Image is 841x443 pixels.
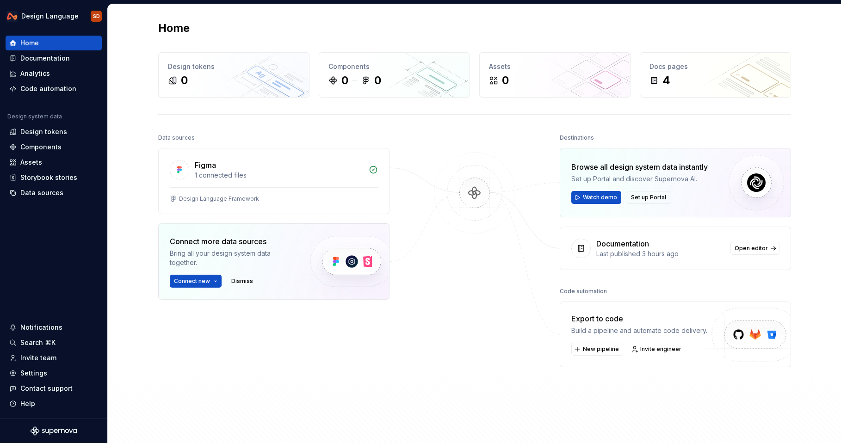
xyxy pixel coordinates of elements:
[6,396,102,411] button: Help
[31,426,77,436] svg: Supernova Logo
[6,381,102,396] button: Contact support
[662,73,670,88] div: 4
[571,161,708,172] div: Browse all design system data instantly
[20,69,50,78] div: Analytics
[6,366,102,381] a: Settings
[20,84,76,93] div: Code automation
[20,399,35,408] div: Help
[2,6,105,26] button: Design LanguageSD
[20,158,42,167] div: Assets
[629,343,686,356] a: Invite engineer
[20,323,62,332] div: Notifications
[174,277,210,285] span: Connect new
[6,66,102,81] a: Analytics
[195,160,216,171] div: Figma
[735,245,768,252] span: Open editor
[168,62,300,71] div: Design tokens
[627,191,670,204] button: Set up Portal
[571,343,623,356] button: New pipeline
[158,131,195,144] div: Data sources
[7,113,62,120] div: Design system data
[596,249,725,258] div: Last published 3 hours ago
[583,194,617,201] span: Watch demo
[489,62,621,71] div: Assets
[227,275,257,288] button: Dismiss
[571,326,707,335] div: Build a pipeline and automate code delivery.
[374,73,381,88] div: 0
[6,320,102,335] button: Notifications
[571,191,621,204] button: Watch demo
[571,313,707,324] div: Export to code
[640,52,791,98] a: Docs pages4
[6,81,102,96] a: Code automation
[319,52,470,98] a: Components00
[170,236,295,247] div: Connect more data sources
[20,142,62,152] div: Components
[6,335,102,350] button: Search ⌘K
[20,127,67,136] div: Design tokens
[21,12,79,21] div: Design Language
[93,12,100,20] div: SD
[730,242,779,255] a: Open editor
[6,351,102,365] a: Invite team
[341,73,348,88] div: 0
[20,353,56,363] div: Invite team
[571,174,708,184] div: Set up Portal and discover Supernova AI.
[20,54,70,63] div: Documentation
[6,155,102,170] a: Assets
[583,345,619,353] span: New pipeline
[596,238,649,249] div: Documentation
[158,21,190,36] h2: Home
[158,148,390,214] a: Figma1 connected filesDesign Language Framework
[649,62,781,71] div: Docs pages
[20,338,56,347] div: Search ⌘K
[560,131,594,144] div: Destinations
[502,73,509,88] div: 0
[640,345,681,353] span: Invite engineer
[170,275,222,288] button: Connect new
[20,384,73,393] div: Contact support
[6,11,18,22] img: 0733df7c-e17f-4421-95a9-ced236ef1ff0.png
[6,124,102,139] a: Design tokens
[6,170,102,185] a: Storybook stories
[479,52,631,98] a: Assets0
[20,173,77,182] div: Storybook stories
[6,51,102,66] a: Documentation
[179,195,259,203] div: Design Language Framework
[158,52,309,98] a: Design tokens0
[631,194,666,201] span: Set up Portal
[6,185,102,200] a: Data sources
[20,38,39,48] div: Home
[6,36,102,50] a: Home
[195,171,363,180] div: 1 connected files
[20,188,63,197] div: Data sources
[560,285,607,298] div: Code automation
[170,249,295,267] div: Bring all your design system data together.
[6,140,102,154] a: Components
[181,73,188,88] div: 0
[20,369,47,378] div: Settings
[231,277,253,285] span: Dismiss
[328,62,460,71] div: Components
